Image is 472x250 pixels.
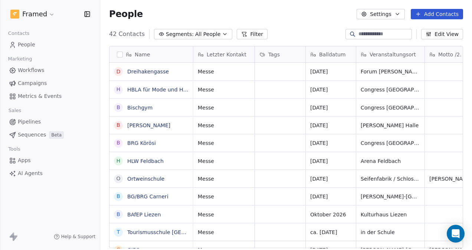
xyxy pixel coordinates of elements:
span: 42 Contacts [109,30,145,39]
span: Arena Feldbach [361,157,420,165]
button: Settings [357,9,404,19]
span: [DATE] [310,139,351,147]
a: BG/BRG Carneri [127,194,168,200]
a: HBLA für Mode und HBLVA Ortwein Innenarchitekt [127,87,257,93]
div: B [117,210,120,218]
span: Messe [198,139,250,147]
div: D [117,68,121,76]
span: Congress [GEOGRAPHIC_DATA] [361,86,420,93]
div: T [117,228,120,236]
div: grid [109,63,193,249]
a: BAfEP Liezen [127,211,161,217]
span: [PERSON_NAME]-[GEOGRAPHIC_DATA] [361,193,420,200]
a: [PERSON_NAME] [127,122,170,128]
span: Seifenfabrik / Schlossberg Restaurant [361,175,420,182]
div: B [117,193,120,200]
span: Apps [18,157,31,164]
a: Workflows [6,64,94,76]
button: Framed [9,8,56,20]
span: [DATE] [310,122,351,129]
span: Congress [GEOGRAPHIC_DATA] [361,104,420,111]
a: Campaigns [6,77,94,89]
span: Sequences [18,131,46,139]
button: Filter [237,29,268,39]
span: Messe [198,122,250,129]
span: People [18,41,35,49]
a: Apps [6,154,94,167]
a: Metrics & Events [6,90,94,102]
div: Balldatum [306,46,356,62]
span: Contacts [5,28,33,39]
a: Dreihakengasse [127,69,169,75]
span: Messe [198,175,250,182]
a: Bischgym [127,105,153,111]
span: Tags [268,51,280,58]
span: Name [135,51,150,58]
a: Help & Support [54,234,95,240]
span: Messe [198,104,250,111]
div: H [117,86,121,93]
span: Metrics & Events [18,92,62,100]
span: [DATE] [310,157,351,165]
span: Marketing [5,53,35,65]
div: B [117,139,120,147]
span: [DATE] [310,86,351,93]
a: Tourismusschule [GEOGRAPHIC_DATA] [127,229,226,235]
span: [PERSON_NAME] Halle [361,122,420,129]
div: O [116,175,120,182]
span: Kulturhaus Liezen [361,211,420,218]
span: AI Agents [18,170,43,177]
span: in der Schule [361,228,420,236]
a: Pipelines [6,116,94,128]
div: Open Intercom Messenger [447,225,465,243]
a: AI Agents [6,167,94,180]
span: [DATE] [310,193,351,200]
span: Segments: [166,30,194,38]
span: Messe [198,157,250,165]
a: SequencesBeta [6,129,94,141]
span: Pipelines [18,118,41,126]
div: B [117,121,120,129]
div: H [117,157,121,165]
span: Balldatum [319,51,345,58]
span: [DATE] [310,175,351,182]
div: Tags [255,46,305,62]
img: framed_logo_2.jpg [10,10,19,19]
span: Forum [PERSON_NAME][GEOGRAPHIC_DATA] [361,68,420,75]
span: Veranstaltungsort [370,51,416,58]
a: HLW Feldbach [127,158,164,164]
a: People [6,39,94,51]
span: Sales [5,105,24,116]
span: Messe [198,211,250,218]
span: All People [195,30,220,38]
button: Add Contacts [411,9,463,19]
span: Campaigns [18,79,47,87]
div: Veranstaltungsort [356,46,425,62]
span: Beta [49,131,64,139]
span: People [109,9,143,20]
span: Help & Support [61,234,95,240]
span: Messe [198,68,250,75]
span: Framed [22,9,47,19]
span: Workflows [18,66,45,74]
span: [DATE] [310,68,351,75]
span: Oktober 2026 [310,211,351,218]
a: Ortweinschule [127,176,164,182]
span: Messe [198,86,250,93]
a: BRG Körösi [127,140,156,146]
span: Tools [5,144,23,155]
button: Edit View [421,29,463,39]
div: B [117,103,120,111]
div: Letzter Kontakt [193,46,255,62]
span: Messe [198,228,250,236]
div: Name [109,46,193,62]
span: ca. [DATE] [310,228,351,236]
span: [DATE] [310,104,351,111]
span: Letzter Kontakt [207,51,246,58]
span: Congress [GEOGRAPHIC_DATA] [361,139,420,147]
span: Messe [198,193,250,200]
